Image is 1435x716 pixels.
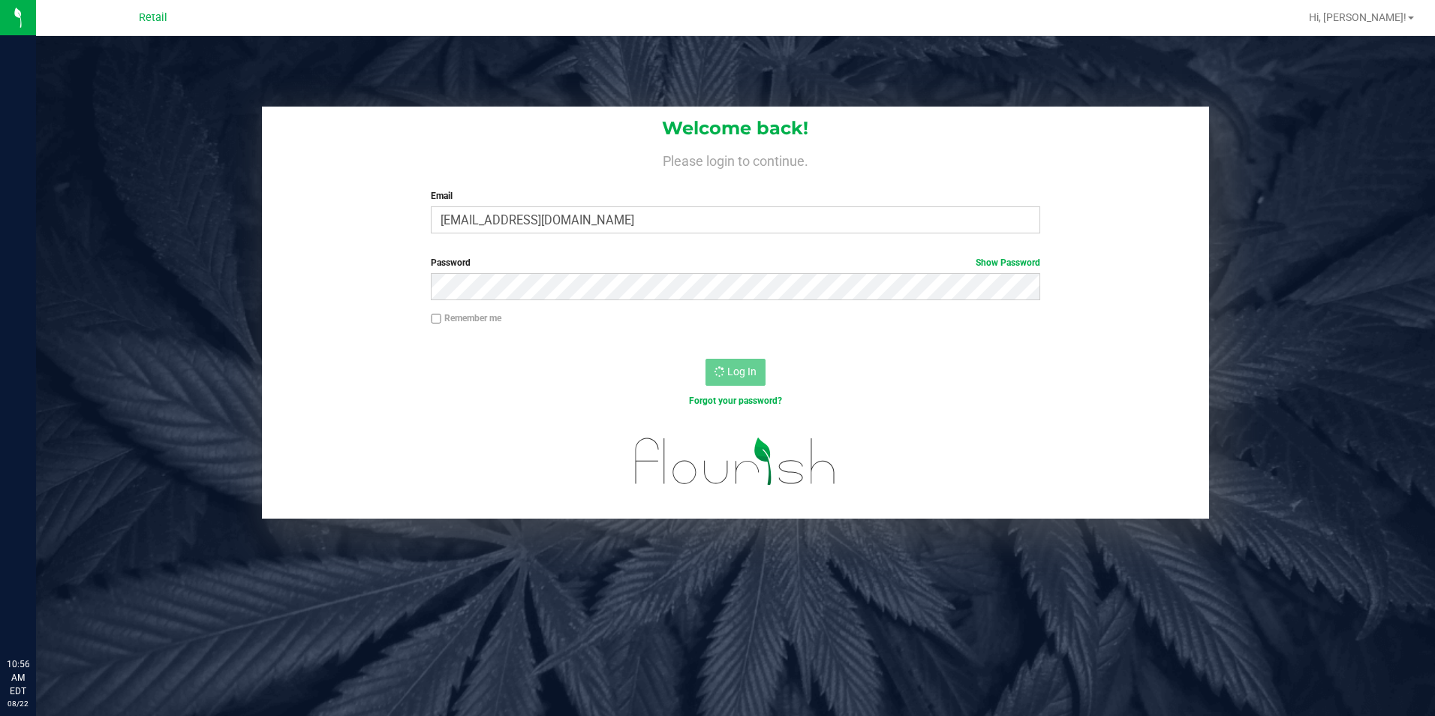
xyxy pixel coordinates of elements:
p: 08/22 [7,698,29,709]
span: Password [431,257,471,268]
button: Log In [705,359,766,386]
h4: Please login to continue. [262,150,1210,168]
h1: Welcome back! [262,119,1210,138]
span: Hi, [PERSON_NAME]! [1309,11,1406,23]
span: Retail [139,11,167,24]
p: 10:56 AM EDT [7,657,29,698]
a: Show Password [976,257,1040,268]
img: flourish_logo.svg [617,423,854,500]
a: Forgot your password? [689,396,782,406]
input: Remember me [431,314,441,324]
span: Log In [727,366,757,378]
label: Email [431,189,1040,203]
label: Remember me [431,311,501,325]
